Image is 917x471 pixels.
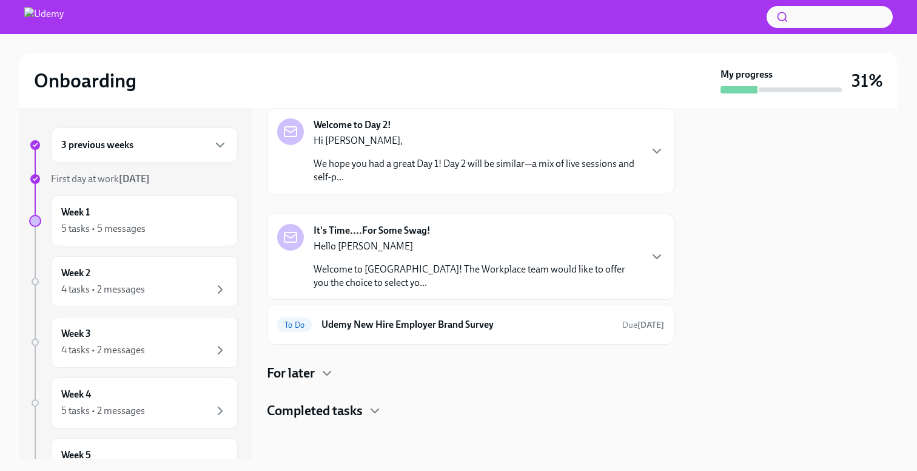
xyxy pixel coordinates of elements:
a: Week 24 tasks • 2 messages [29,256,238,307]
h6: Week 3 [61,327,91,341]
h4: For later [267,364,315,382]
div: For later [267,364,674,382]
h6: Week 4 [61,388,91,401]
h6: Week 2 [61,266,90,280]
h6: Week 1 [61,206,90,219]
strong: [DATE] [637,320,664,330]
p: Hello [PERSON_NAME] [314,240,640,253]
a: To DoUdemy New Hire Employer Brand SurveyDue[DATE] [277,315,664,334]
h6: 3 previous weeks [61,138,133,152]
span: First day at work [51,173,150,185]
div: 4 tasks • 2 messages [61,283,145,296]
div: 4 tasks • 2 messages [61,344,145,357]
p: Hi [PERSON_NAME], [314,134,640,147]
strong: [DATE] [119,173,150,185]
a: Week 15 tasks • 5 messages [29,195,238,246]
a: Week 34 tasks • 2 messages [29,317,238,368]
h4: Completed tasks [267,402,363,420]
strong: My progress [720,68,773,81]
div: Completed tasks [267,402,674,420]
span: To Do [277,320,312,330]
a: Week 45 tasks • 2 messages [29,378,238,429]
div: 5 tasks • 2 messages [61,404,145,418]
p: We hope you had a great Day 1! Day 2 will be similar—a mix of live sessions and self-p... [314,157,640,184]
h6: Week 5 [61,449,91,462]
span: August 30th, 2025 10:00 [622,319,664,331]
h6: Udemy New Hire Employer Brand Survey [321,318,613,331]
img: Udemy [24,7,64,27]
h2: Onboarding [34,69,136,93]
h3: 31% [851,70,883,92]
span: Due [622,320,664,330]
div: 3 previous weeks [51,127,238,163]
strong: It's Time....For Some Swag! [314,224,431,237]
div: 5 tasks • 5 messages [61,222,146,235]
strong: Welcome to Day 2! [314,118,391,132]
a: First day at work[DATE] [29,172,238,186]
p: Welcome to [GEOGRAPHIC_DATA]! The Workplace team would like to offer you the choice to select yo... [314,263,640,290]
